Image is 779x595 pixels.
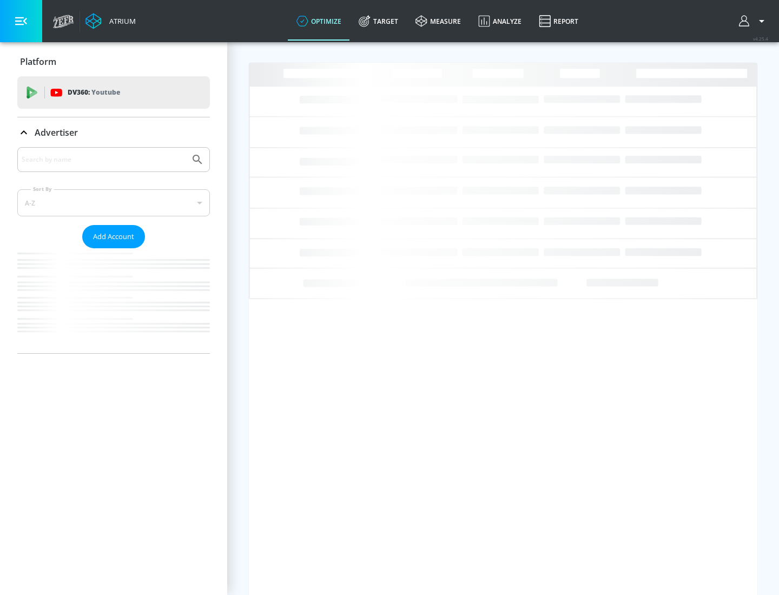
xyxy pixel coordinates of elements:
a: Target [350,2,407,41]
nav: list of Advertiser [17,248,210,353]
div: Advertiser [17,147,210,353]
a: measure [407,2,470,41]
input: Search by name [22,153,186,167]
p: Advertiser [35,127,78,138]
label: Sort By [31,186,54,193]
a: optimize [288,2,350,41]
p: Youtube [91,87,120,98]
div: Advertiser [17,117,210,148]
a: Atrium [85,13,136,29]
div: Atrium [105,16,136,26]
p: Platform [20,56,56,68]
div: DV360: Youtube [17,76,210,109]
span: v 4.25.4 [753,36,768,42]
div: Platform [17,47,210,77]
a: Analyze [470,2,530,41]
span: Add Account [93,230,134,243]
a: Report [530,2,587,41]
button: Add Account [82,225,145,248]
div: A-Z [17,189,210,216]
p: DV360: [68,87,120,98]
